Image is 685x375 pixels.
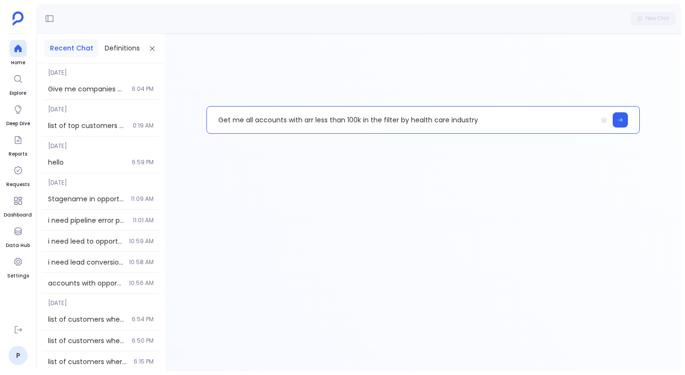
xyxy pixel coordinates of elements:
img: petavue logo [12,11,24,26]
span: 11:01 AM [133,217,154,224]
span: i need lead conversion rate [48,257,123,267]
span: Reports [9,150,27,158]
span: Deep Dive [6,120,30,128]
span: 6:15 PM [134,358,154,365]
span: accounts with opportunities and number of leads [48,278,123,288]
a: Home [10,40,27,67]
span: [DATE] [42,63,159,77]
a: Requests [6,162,29,188]
span: 10:58 AM [129,258,154,266]
a: Reports [9,131,27,158]
span: [DATE] [42,137,159,150]
button: Recent Chat [44,39,99,57]
a: Explore [10,70,27,97]
span: list of customers where account amount > 10000 [48,357,128,366]
span: 0:19 AM [133,122,154,129]
span: Data Hub [6,242,30,249]
a: Data Hub [6,223,30,249]
span: 6:50 PM [132,337,154,345]
span: [DATE] [42,100,159,113]
span: [DATE] [42,294,159,307]
span: list of customers where account amount > 10000 [48,336,126,345]
span: i need leed to opportunity ratio [48,237,123,246]
span: hello [48,158,126,167]
a: Deep Dive [6,101,30,128]
span: i need pipeline error percentage [48,216,127,225]
button: Definitions [99,39,146,57]
span: Stagename in opportunityhistories [48,194,125,204]
span: 6:59 PM [132,158,154,166]
a: P [9,346,28,365]
span: Requests [6,181,29,188]
span: 10:56 AM [129,279,154,287]
a: Dashboard [4,192,32,219]
p: Get me all accounts with arr less than 100k in the filter by health care industry [207,108,597,132]
span: 10:59 AM [129,237,154,245]
span: Give me companies with ARR greater than 100k [48,84,126,94]
span: list of customers where account amount > 10000 [48,315,126,324]
span: list of top customers where account amount > 10000. Ask clarifications. [48,121,127,130]
span: 6:04 PM [132,85,154,93]
span: Home [10,59,27,67]
span: Dashboard [4,211,32,219]
span: 11:09 AM [131,195,154,203]
span: Settings [7,272,29,280]
a: Settings [7,253,29,280]
span: 6:54 PM [132,316,154,323]
span: Explore [10,89,27,97]
span: [DATE] [42,173,159,187]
